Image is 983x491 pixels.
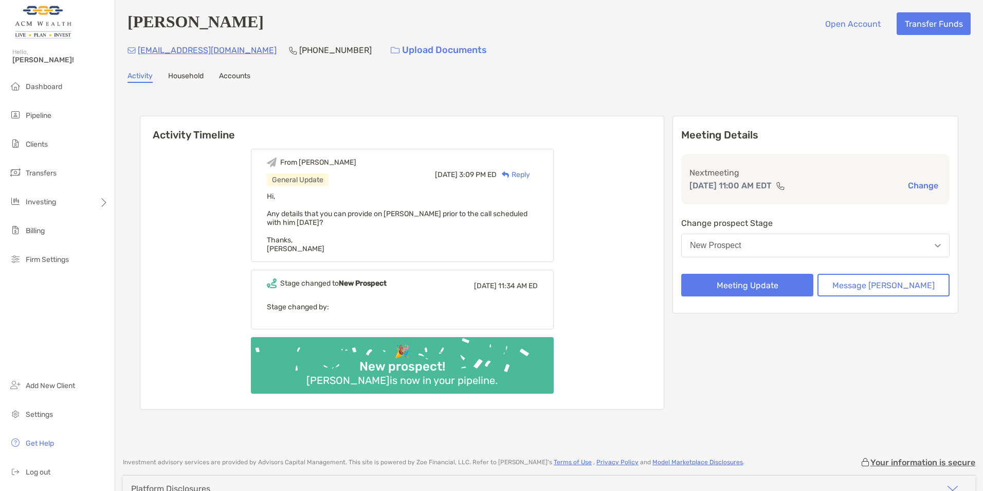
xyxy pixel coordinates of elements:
b: New Prospect [339,279,387,288]
a: Upload Documents [384,39,494,61]
span: Firm Settings [26,255,69,264]
p: Next meeting [689,166,941,179]
span: 3:09 PM ED [459,170,497,179]
span: Add New Client [26,381,75,390]
span: Dashboard [26,82,62,91]
p: Investment advisory services are provided by Advisors Capital Management . This site is powered b... [123,459,744,466]
a: Terms of Use [554,459,592,466]
p: [DATE] 11:00 AM EDT [689,179,772,192]
img: Open dropdown arrow [935,244,941,248]
img: dashboard icon [9,80,22,92]
div: From [PERSON_NAME] [280,158,356,167]
span: Investing [26,198,56,206]
img: transfers icon [9,166,22,179]
div: New Prospect [690,241,741,250]
img: Event icon [267,278,277,288]
span: Settings [26,410,53,419]
div: 🎉 [390,344,414,359]
span: Clients [26,140,48,149]
p: Stage changed by: [267,301,538,313]
img: Event icon [267,157,277,167]
img: pipeline icon [9,109,22,121]
button: Message [PERSON_NAME] [817,274,950,296]
span: Log out [26,468,50,477]
div: Reply [497,169,530,180]
a: Accounts [219,72,250,83]
h4: [PERSON_NAME] [128,12,264,35]
p: Change prospect Stage [681,217,950,230]
img: Confetti [251,337,554,385]
span: [DATE] [474,282,497,290]
a: Household [168,72,204,83]
div: [PERSON_NAME] is now in your pipeline. [302,374,502,387]
img: clients icon [9,137,22,150]
span: [PERSON_NAME]! [12,56,108,64]
button: Open Account [817,12,888,35]
button: Meeting Update [681,274,813,296]
span: Get Help [26,439,54,448]
img: Reply icon [502,171,509,178]
img: billing icon [9,224,22,236]
div: Stage changed to [280,279,387,288]
span: Hi, Any details that you can provide on [PERSON_NAME] prior to the call scheduled with him [DATE]... [267,192,527,253]
span: Billing [26,226,45,235]
img: investing icon [9,195,22,207]
div: New prospect! [355,359,449,374]
a: Activity [128,72,153,83]
span: 11:34 AM ED [498,282,538,290]
p: [PHONE_NUMBER] [299,44,372,57]
p: Meeting Details [681,129,950,142]
img: add_new_client icon [9,379,22,391]
img: logout icon [9,465,22,478]
a: Privacy Policy [596,459,639,466]
p: [EMAIL_ADDRESS][DOMAIN_NAME] [138,44,277,57]
img: communication type [776,182,785,190]
img: firm-settings icon [9,253,22,265]
img: button icon [391,47,399,54]
p: Your information is secure [870,458,975,467]
button: Change [905,180,941,191]
button: New Prospect [681,234,950,257]
div: General Update [267,173,329,186]
img: Zoe Logo [12,4,74,41]
img: get-help icon [9,436,22,449]
span: Pipeline [26,111,51,120]
h6: Activity Timeline [140,116,664,141]
img: settings icon [9,408,22,420]
button: Transfer Funds [897,12,971,35]
a: Model Marketplace Disclosures [652,459,743,466]
img: Phone Icon [289,46,297,55]
img: Email Icon [128,47,136,54]
span: Transfers [26,169,57,178]
span: [DATE] [435,170,458,179]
